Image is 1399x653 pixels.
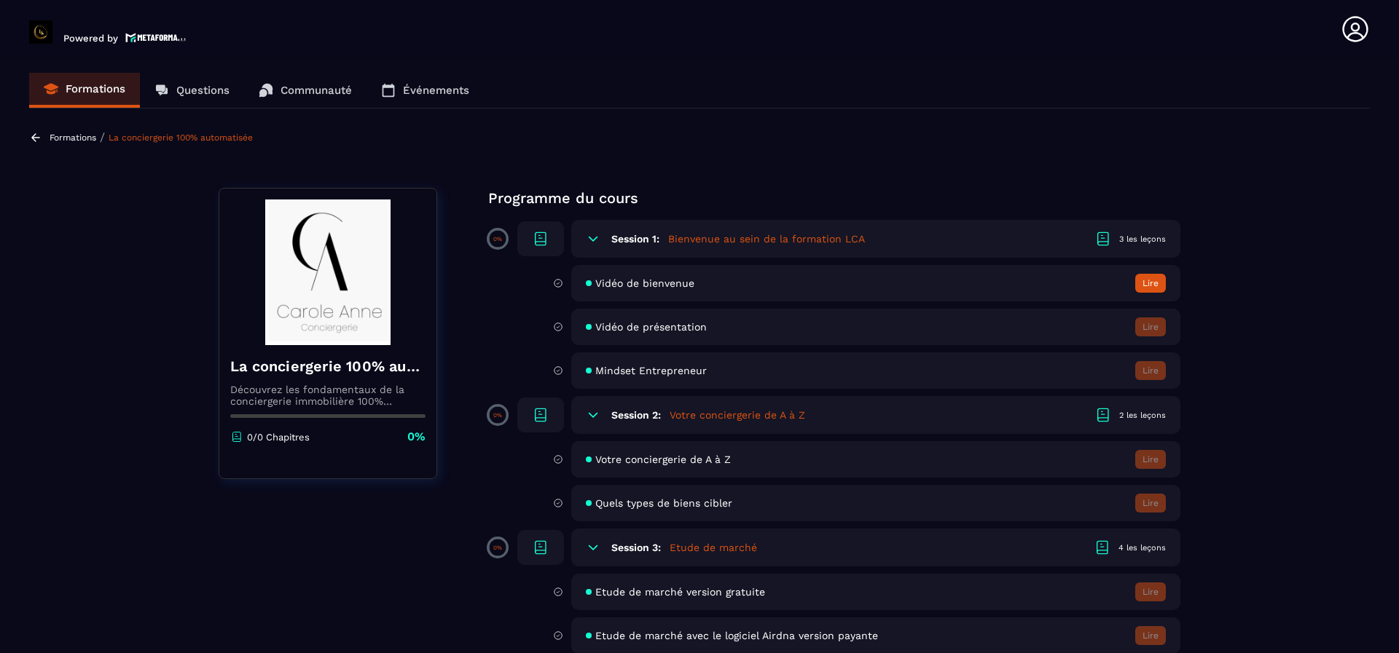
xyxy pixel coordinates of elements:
span: Vidéo de présentation [595,321,707,333]
h5: Bienvenue au sein de la formation LCA [668,231,865,246]
p: 0% [493,236,502,242]
button: Lire [1135,626,1166,645]
span: Etude de marché avec le logiciel Airdna version payante [595,630,878,641]
span: Mindset Entrepreneur [595,365,707,376]
a: Questions [140,73,244,108]
button: Lire [1135,361,1166,380]
h6: Session 3: [611,542,661,553]
p: 0% [493,545,502,551]
p: Communauté [281,84,352,97]
h6: Session 1: [611,233,659,245]
span: Quels types de biens cibler [595,497,732,509]
a: Événements [367,73,484,108]
button: Lire [1135,450,1166,469]
a: Formations [50,132,96,143]
img: logo-branding [29,20,52,44]
h4: La conciergerie 100% automatisée [230,356,426,376]
div: 3 les leçons [1119,234,1166,245]
span: Votre conciergerie de A à Z [595,454,731,465]
p: Programme du cours [488,188,1180,208]
h6: Session 2: [611,409,661,421]
button: Lire [1135,494,1166,512]
a: Formations [29,73,140,108]
img: banner [230,199,426,345]
a: Communauté [244,73,367,108]
p: 0% [493,412,502,419]
a: La conciergerie 100% automatisée [109,132,253,143]
p: Questions [176,84,230,97]
span: Etude de marché version gratuite [595,586,765,598]
p: 0/0 Chapitres [247,432,310,443]
p: Formations [66,82,125,95]
h5: Votre conciergerie de A à Z [670,408,805,422]
div: 4 les leçons [1118,542,1166,553]
img: logo [125,31,187,44]
button: Lire [1135,317,1166,336]
span: / [100,130,105,144]
p: 0% [407,429,426,445]
p: Powered by [63,33,118,44]
div: 2 les leçons [1119,410,1166,421]
p: Découvrez les fondamentaux de la conciergerie immobilière 100% automatisée. Cette formation est c... [230,384,426,407]
h5: Etude de marché [670,540,757,555]
span: Vidéo de bienvenue [595,277,694,289]
p: Événements [403,84,469,97]
button: Lire [1135,582,1166,601]
button: Lire [1135,274,1166,293]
